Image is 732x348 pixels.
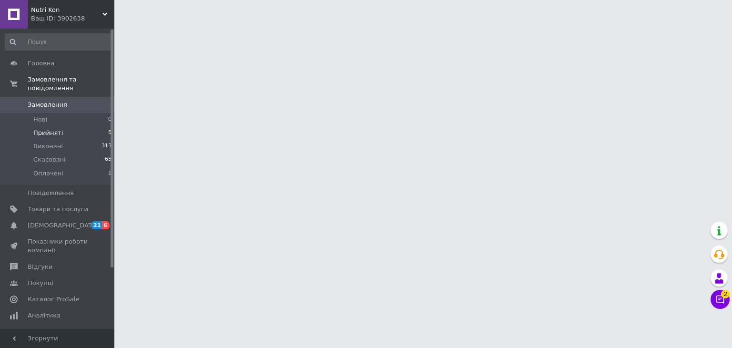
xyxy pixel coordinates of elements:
span: 65 [105,155,112,164]
div: Ваш ID: 3902638 [31,14,114,23]
span: Аналітика [28,311,61,320]
span: Прийняті [33,129,63,137]
span: Замовлення [28,101,67,109]
span: 6 [102,221,110,229]
span: [DEMOGRAPHIC_DATA] [28,221,98,230]
span: Показники роботи компанії [28,237,88,255]
button: Чат з покупцем2 [711,290,730,309]
span: Оплачені [33,169,63,178]
span: Nutri Kon [31,6,102,14]
input: Пошук [5,33,112,51]
span: Товари та послуги [28,205,88,214]
span: 1 [108,169,112,178]
span: Головна [28,59,54,68]
span: Управління сайтом [28,328,88,345]
span: Каталог ProSale [28,295,79,304]
span: 0 [108,115,112,124]
span: 5 [108,129,112,137]
span: Замовлення та повідомлення [28,75,114,92]
span: Скасовані [33,155,66,164]
span: Покупці [28,279,53,287]
span: 2 [721,290,730,298]
span: 21 [91,221,102,229]
span: Виконані [33,142,63,151]
span: 313 [102,142,112,151]
span: Відгуки [28,263,52,271]
span: Нові [33,115,47,124]
span: Повідомлення [28,189,74,197]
